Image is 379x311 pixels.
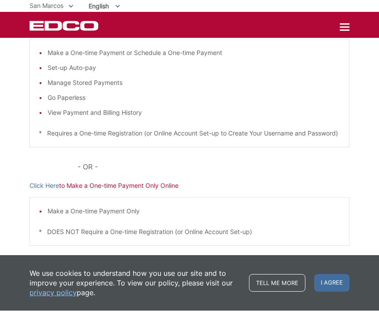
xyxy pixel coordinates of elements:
[48,207,340,216] li: Make a One-time Payment Only
[48,93,340,103] li: Go Paperless
[30,288,77,298] a: privacy policy
[48,48,340,58] li: Make a One-time Payment or Schedule a One-time Payment
[39,129,340,139] p: * Requires a One-time Registration (or Online Account Set-up to Create Your Username and Password)
[48,108,340,118] li: View Payment and Billing History
[48,78,340,88] li: Manage Stored Payments
[30,181,349,191] p: to Make a One-time Payment Only Online
[30,21,100,31] a: EDCD logo. Return to the homepage.
[78,161,349,173] p: - OR -
[30,2,63,10] span: San Marcos
[314,274,349,292] span: I agree
[30,181,59,191] a: Click Here
[30,269,240,298] p: We use cookies to understand how you use our site and to improve your experience. To view our pol...
[39,227,340,237] p: * DOES NOT Require a One-time Registration (or Online Account Set-up)
[249,274,305,292] a: Tell me more
[48,63,340,73] li: Set-up Auto-pay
